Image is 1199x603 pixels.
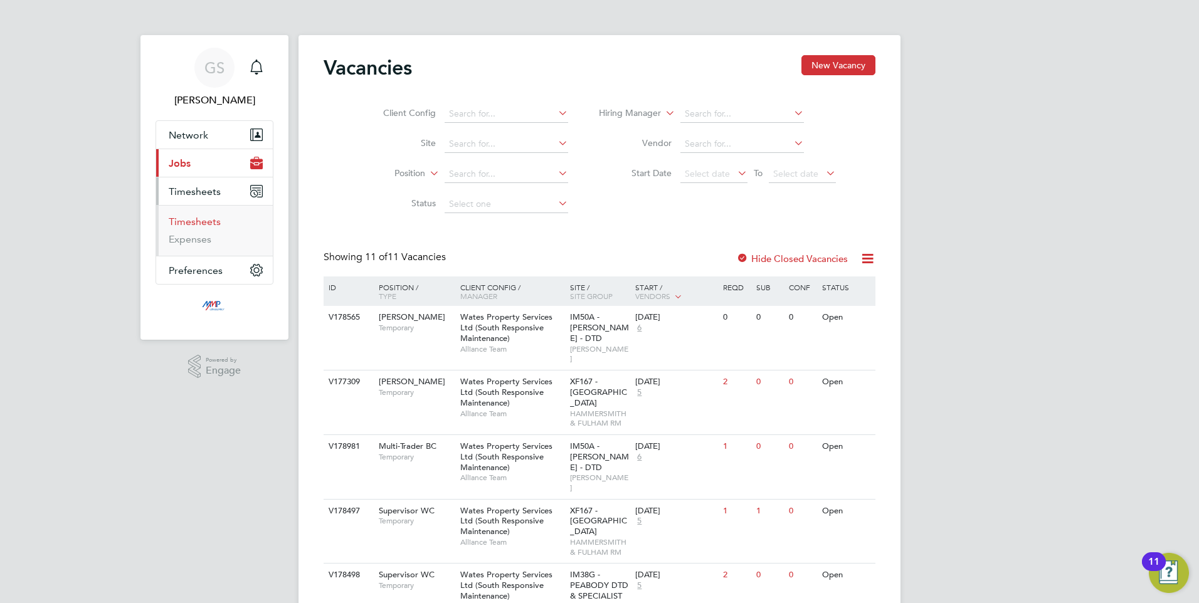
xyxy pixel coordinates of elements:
span: Wates Property Services Ltd (South Responsive Maintenance) [460,569,552,601]
span: IM50A - [PERSON_NAME] - DTD [570,441,629,473]
span: Temporary [379,387,454,397]
div: 0 [786,370,818,394]
div: Showing [324,251,448,264]
span: Vendors [635,291,670,301]
span: Alliance Team [460,473,564,483]
h2: Vacancies [324,55,412,80]
input: Select one [445,196,568,213]
span: [PERSON_NAME] [570,473,630,492]
div: Open [819,370,874,394]
a: Timesheets [169,216,221,228]
span: GS [204,60,224,76]
span: Supervisor WC [379,569,435,580]
div: Client Config / [457,276,567,307]
label: Client Config [364,107,436,118]
span: [PERSON_NAME] [379,312,445,322]
button: Preferences [156,256,273,284]
span: Preferences [169,265,223,276]
div: V178565 [325,306,369,329]
label: Position [353,167,425,180]
span: Wates Property Services Ltd (South Responsive Maintenance) [460,505,552,537]
div: [DATE] [635,570,717,580]
span: Alliance Team [460,344,564,354]
span: Wates Property Services Ltd (South Responsive Maintenance) [460,312,552,343]
span: HAMMERSMITH & FULHAM RM [570,409,630,428]
span: Select date [685,168,730,179]
div: 0 [753,306,786,329]
div: Status [819,276,874,298]
span: XF167 - [GEOGRAPHIC_DATA] [570,505,627,537]
div: 0 [786,500,818,523]
input: Search for... [680,135,804,153]
span: 5 [635,387,643,398]
div: 0 [786,564,818,587]
span: George Stacey [156,93,273,108]
span: Temporary [379,452,454,462]
div: Open [819,306,874,329]
label: Start Date [599,167,672,179]
input: Search for... [445,105,568,123]
span: Manager [460,291,497,301]
span: Site Group [570,291,613,301]
span: Network [169,129,208,141]
span: Select date [773,168,818,179]
input: Search for... [445,165,568,183]
span: 5 [635,516,643,527]
span: HAMMERSMITH & FULHAM RM [570,537,630,557]
a: GS[PERSON_NAME] [156,48,273,108]
a: Go to home page [156,297,273,317]
button: Open Resource Center, 11 new notifications [1149,553,1189,593]
span: Temporary [379,580,454,590]
div: Timesheets [156,205,273,256]
span: 6 [635,452,643,463]
button: New Vacancy [801,55,875,75]
span: Powered by [206,355,241,365]
span: Multi-Trader BC [379,441,436,451]
span: Supervisor WC [379,505,435,516]
input: Search for... [680,105,804,123]
span: Alliance Team [460,537,564,547]
div: V177309 [325,370,369,394]
div: 2 [720,564,753,587]
label: Hide Closed Vacancies [736,253,848,265]
div: Sub [753,276,786,298]
span: 5 [635,580,643,591]
div: [DATE] [635,441,717,452]
div: 1 [720,500,753,523]
nav: Main navigation [140,35,288,340]
div: 0 [720,306,753,329]
div: Position / [369,276,457,307]
div: 0 [786,435,818,458]
div: 2 [720,370,753,394]
div: 0 [786,306,818,329]
span: 11 of [365,251,388,263]
div: Open [819,435,874,458]
span: Temporary [379,323,454,333]
input: Search for... [445,135,568,153]
button: Timesheets [156,177,273,205]
span: Type [379,291,396,301]
span: IM50A - [PERSON_NAME] - DTD [570,312,629,343]
div: [DATE] [635,506,717,516]
span: To [750,165,766,181]
span: XF167 - [GEOGRAPHIC_DATA] [570,376,627,408]
div: V178498 [325,564,369,587]
div: 1 [720,435,753,458]
div: V178981 [325,435,369,458]
div: Site / [567,276,633,307]
div: Reqd [720,276,753,298]
div: V178497 [325,500,369,523]
div: 11 [1148,562,1159,578]
span: 6 [635,323,643,333]
span: Engage [206,365,241,376]
span: [PERSON_NAME] [379,376,445,387]
div: 0 [753,370,786,394]
span: Wates Property Services Ltd (South Responsive Maintenance) [460,441,552,473]
div: Conf [786,276,818,298]
div: 1 [753,500,786,523]
span: Temporary [379,516,454,526]
div: 0 [753,435,786,458]
span: Alliance Team [460,409,564,419]
span: Timesheets [169,186,221,197]
label: Vendor [599,137,672,149]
